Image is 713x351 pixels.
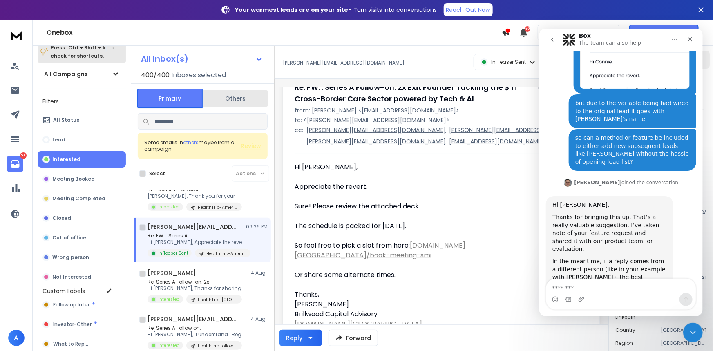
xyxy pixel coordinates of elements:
div: [PERSON_NAME] [295,300,533,309]
p: In Teaser Sent [158,250,188,256]
div: Appreciate the revert. [295,182,533,201]
p: Healthtrip Followon [198,343,237,349]
div: Thanks for bringing this up. That’s a really valuable suggestion. I’ve taken note of your feature... [13,185,127,225]
p: Interested [158,204,180,210]
p: cc: [295,126,303,145]
p: Interested [158,296,180,302]
iframe: Intercom live chat [539,29,703,316]
p: [GEOGRAPHIC_DATA] [661,327,706,333]
button: Reply [279,330,322,346]
button: Emoji picker [13,268,19,274]
p: Re: Series A Follow on: [148,325,246,331]
p: Reach Out Now [446,6,490,14]
div: but due to the variable being had wired to the original lead it goes with [PERSON_NAME]'s name [29,66,157,100]
div: Sure! Please review the attached deck. The schedule is packed for [DATE]. So feel free to pick a ... [295,201,533,260]
div: Some emails in maybe from a campaign [144,139,241,152]
span: Investor-Other [53,321,92,328]
span: 50 [525,26,530,32]
button: Send a message… [140,264,153,277]
div: Or share some alternate times. [295,260,533,290]
h1: [PERSON_NAME] [148,269,196,277]
button: Follow up later [38,297,126,313]
p: All Status [53,117,79,123]
div: Hi [PERSON_NAME], [13,172,127,181]
p: [PERSON_NAME][EMAIL_ADDRESS][DOMAIN_NAME] [306,126,446,134]
button: Gif picker [26,268,32,274]
p: 14 Aug [249,270,268,276]
strong: Your warmest leads are on your site [235,6,349,14]
div: so can a method or feature be included to either add new subsequent leads like [PERSON_NAME] with... [36,105,150,137]
a: [DOMAIN_NAME][GEOGRAPHIC_DATA]/book-meeting-smi [295,241,465,260]
button: Wrong person [38,249,126,266]
h3: Inboxes selected [171,70,226,80]
div: Brillwood Capital Advisory [295,309,533,319]
p: HealthTrip-[GEOGRAPHIC_DATA] [198,297,237,303]
p: Re: Series A Follow-on: 2x [148,279,243,285]
p: 14 Aug [249,316,268,322]
a: Reach Out Now [444,3,493,16]
p: 53 [20,152,27,159]
p: Press to check for shortcuts. [51,44,114,60]
p: [PERSON_NAME][EMAIL_ADDRESS][DOMAIN_NAME] [283,60,405,66]
h1: All Inbox(s) [141,55,188,63]
div: but due to the variable being had wired to the original lead it goes with [PERSON_NAME]'s name [36,71,150,95]
p: to: <[PERSON_NAME][EMAIL_ADDRESS][DOMAIN_NAME]> [295,116,588,124]
div: In the meantime, if a reply comes from a different person (like in your example with [PERSON_NAME... [13,229,127,301]
div: joined the conversation [35,150,139,158]
label: Select [149,170,165,177]
button: Meeting Completed [38,190,126,207]
p: Closed [52,215,71,221]
button: Primary [137,89,203,108]
p: Wrong person [52,254,89,261]
button: Closed [38,210,126,226]
h1: Re: FW: : Series A Follow-on: 2x Exit Founder Tackling the $ 1T Cross-Border Care Sector powered ... [295,82,533,105]
div: Reply [286,334,302,342]
p: Meeting Completed [52,195,105,202]
img: logo [8,28,25,43]
p: [EMAIL_ADDRESS][DOMAIN_NAME] [449,137,543,145]
p: [GEOGRAPHIC_DATA] + [GEOGRAPHIC_DATA] [661,340,706,347]
p: [PERSON_NAME][EMAIL_ADDRESS][DOMAIN_NAME] [449,126,588,134]
div: so can a method or feature be included to either add new subsequent leads like [PERSON_NAME] with... [29,101,157,142]
span: Ctrl + Shift + k [67,43,107,52]
div: Thanks, [295,290,533,300]
h1: Onebox [47,28,502,38]
p: Linkedin [615,314,635,320]
button: Interested [38,151,126,168]
a: 53 [7,156,23,172]
button: All Inbox(s) [134,51,269,67]
button: Investor-Other [38,316,126,333]
div: Anirudh says… [7,66,157,101]
div: Raj says… [7,149,157,168]
button: Lead [38,132,126,148]
p: Meeting Booked [52,176,95,182]
a: [DOMAIN_NAME][GEOGRAPHIC_DATA] [295,319,422,329]
div: Anirudh says… [7,101,157,149]
p: Interested [158,342,180,349]
h3: Filters [38,96,126,107]
p: Hi [PERSON_NAME], I understand. Regardless, I would [148,331,246,338]
p: [PERSON_NAME][EMAIL_ADDRESS][DOMAIN_NAME] [306,137,446,145]
p: Out of office [52,235,86,241]
p: region [615,340,633,347]
p: from: [PERSON_NAME] <[EMAIL_ADDRESS][DOMAIN_NAME]> [295,106,588,114]
p: country [615,327,635,333]
p: Lead [52,136,65,143]
p: Re: FW: : Series A [148,233,246,239]
button: A [8,330,25,346]
img: Profile image for Raj [25,150,33,158]
h1: [PERSON_NAME][EMAIL_ADDRESS][DOMAIN_NAME] [148,223,237,231]
iframe: Intercom live chat [683,323,703,342]
span: others [183,139,199,146]
button: Review [241,142,261,150]
p: Hi [PERSON_NAME], Thanks for sharing. [148,285,243,292]
p: HealthTrip-Americas 3 [206,250,246,257]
